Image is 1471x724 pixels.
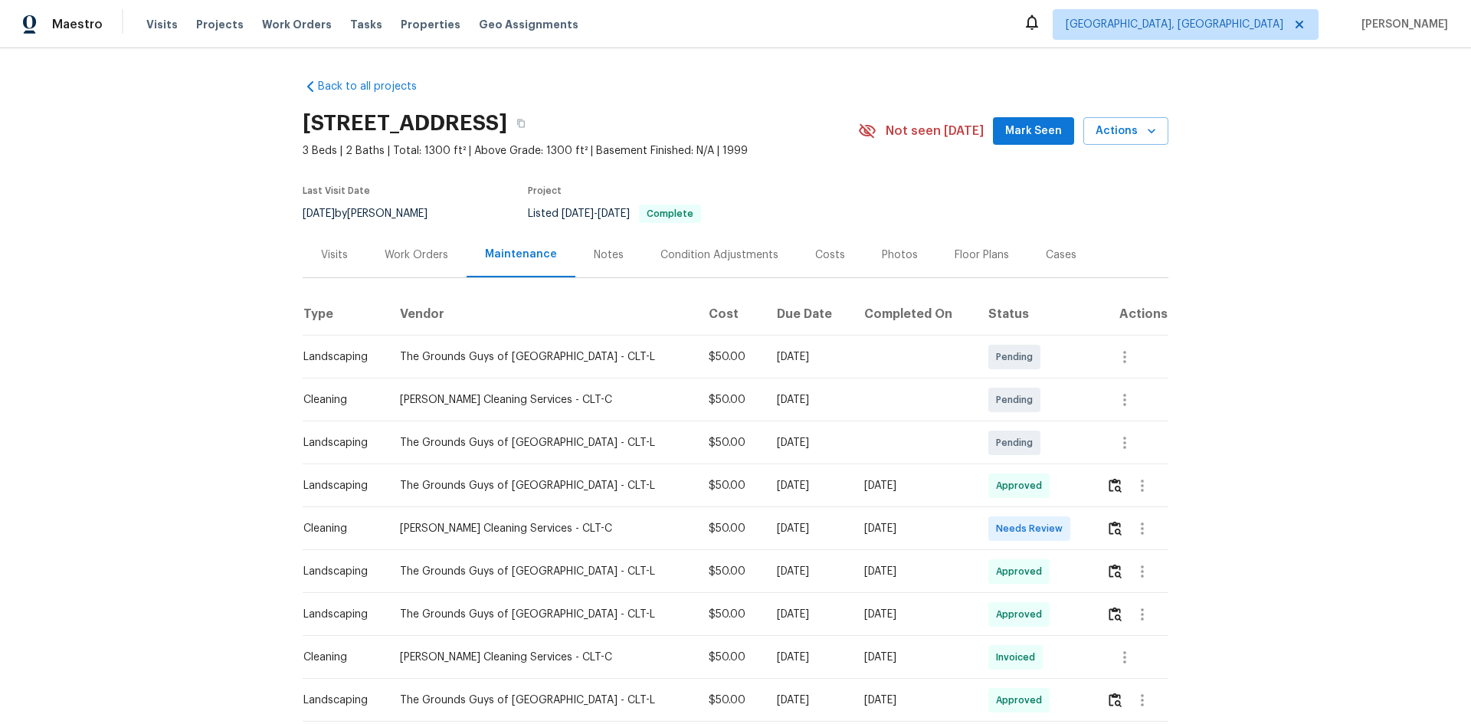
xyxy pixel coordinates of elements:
div: [DATE] [777,521,840,536]
img: Review Icon [1109,564,1122,578]
div: [DATE] [864,693,964,708]
th: Vendor [388,293,696,336]
div: Landscaping [303,564,375,579]
div: Cleaning [303,521,375,536]
div: The Grounds Guys of [GEOGRAPHIC_DATA] - CLT-L [400,435,684,450]
span: Maestro [52,17,103,32]
span: Not seen [DATE] [886,123,984,139]
div: $50.00 [709,650,752,665]
div: The Grounds Guys of [GEOGRAPHIC_DATA] - CLT-L [400,693,684,708]
button: Copy Address [507,110,535,137]
div: by [PERSON_NAME] [303,205,446,223]
button: Mark Seen [993,117,1074,146]
span: [DATE] [598,208,630,219]
span: Listed [528,208,701,219]
div: [DATE] [777,349,840,365]
button: Review Icon [1106,510,1124,547]
div: $50.00 [709,478,752,493]
span: Approved [996,564,1048,579]
span: Pending [996,392,1039,408]
span: - [562,208,630,219]
span: Pending [996,435,1039,450]
span: Pending [996,349,1039,365]
div: [DATE] [777,478,840,493]
span: Approved [996,478,1048,493]
span: [DATE] [562,208,594,219]
div: [DATE] [777,650,840,665]
h2: [STREET_ADDRESS] [303,116,507,131]
div: Work Orders [385,247,448,263]
span: Approved [996,607,1048,622]
div: Visits [321,247,348,263]
button: Review Icon [1106,467,1124,504]
div: Cleaning [303,392,375,408]
th: Cost [696,293,764,336]
div: [DATE] [777,607,840,622]
button: Review Icon [1106,596,1124,633]
button: Review Icon [1106,682,1124,719]
span: Projects [196,17,244,32]
div: The Grounds Guys of [GEOGRAPHIC_DATA] - CLT-L [400,607,684,622]
span: Invoiced [996,650,1041,665]
div: [DATE] [864,478,964,493]
span: 3 Beds | 2 Baths | Total: 1300 ft² | Above Grade: 1300 ft² | Basement Finished: N/A | 1999 [303,143,858,159]
th: Due Date [765,293,853,336]
button: Actions [1083,117,1168,146]
div: Maintenance [485,247,557,262]
button: Review Icon [1106,553,1124,590]
div: Costs [815,247,845,263]
span: [GEOGRAPHIC_DATA], [GEOGRAPHIC_DATA] [1066,17,1283,32]
img: Review Icon [1109,693,1122,707]
div: $50.00 [709,435,752,450]
div: [DATE] [864,521,964,536]
div: [DATE] [777,564,840,579]
span: [PERSON_NAME] [1355,17,1448,32]
div: Landscaping [303,478,375,493]
a: Back to all projects [303,79,450,94]
span: Geo Assignments [479,17,578,32]
div: [PERSON_NAME] Cleaning Services - CLT-C [400,521,684,536]
span: Project [528,186,562,195]
div: [PERSON_NAME] Cleaning Services - CLT-C [400,392,684,408]
img: Review Icon [1109,478,1122,493]
span: Approved [996,693,1048,708]
div: $50.00 [709,521,752,536]
img: Review Icon [1109,521,1122,536]
div: [DATE] [777,435,840,450]
div: [PERSON_NAME] Cleaning Services - CLT-C [400,650,684,665]
div: The Grounds Guys of [GEOGRAPHIC_DATA] - CLT-L [400,349,684,365]
div: $50.00 [709,607,752,622]
div: $50.00 [709,564,752,579]
div: Landscaping [303,349,375,365]
div: [DATE] [777,693,840,708]
div: $50.00 [709,693,752,708]
div: [DATE] [864,607,964,622]
span: Complete [640,209,699,218]
div: Cases [1046,247,1076,263]
span: Tasks [350,19,382,30]
div: Condition Adjustments [660,247,778,263]
div: Landscaping [303,435,375,450]
div: Notes [594,247,624,263]
span: Actions [1096,122,1156,141]
div: $50.00 [709,349,752,365]
span: Needs Review [996,521,1069,536]
th: Status [976,293,1093,336]
span: Properties [401,17,460,32]
div: [DATE] [864,564,964,579]
div: Floor Plans [955,247,1009,263]
span: Work Orders [262,17,332,32]
div: The Grounds Guys of [GEOGRAPHIC_DATA] - CLT-L [400,564,684,579]
div: $50.00 [709,392,752,408]
img: Review Icon [1109,607,1122,621]
span: Mark Seen [1005,122,1062,141]
div: The Grounds Guys of [GEOGRAPHIC_DATA] - CLT-L [400,478,684,493]
span: [DATE] [303,208,335,219]
div: Landscaping [303,693,375,708]
th: Actions [1094,293,1168,336]
span: Visits [146,17,178,32]
div: Photos [882,247,918,263]
span: Last Visit Date [303,186,370,195]
th: Completed On [852,293,976,336]
div: Landscaping [303,607,375,622]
